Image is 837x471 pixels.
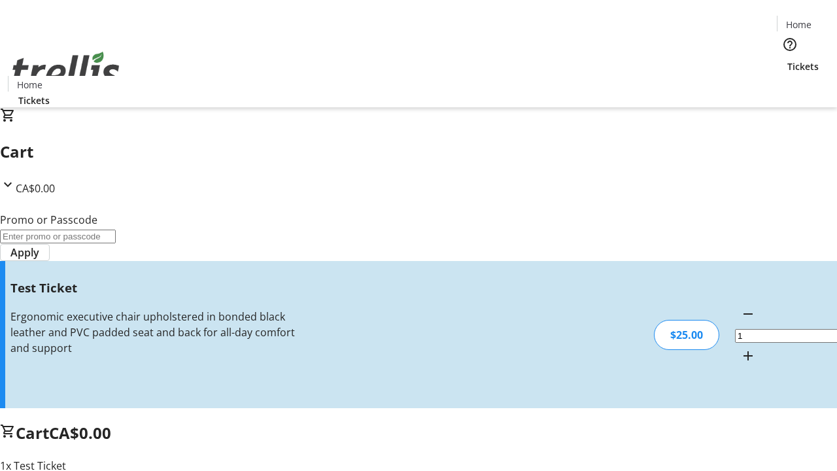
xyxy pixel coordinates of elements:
a: Tickets [8,94,60,107]
span: Home [17,78,43,92]
span: CA$0.00 [49,422,111,444]
img: Orient E2E Organization FF5IkU6PR7's Logo [8,37,124,103]
a: Home [9,78,50,92]
div: $25.00 [654,320,719,350]
span: CA$0.00 [16,181,55,196]
div: Ergonomic executive chair upholstered in bonded black leather and PVC padded seat and back for al... [10,309,296,356]
span: Tickets [18,94,50,107]
button: Help [777,31,803,58]
a: Home [777,18,819,31]
span: Home [786,18,811,31]
button: Cart [777,73,803,99]
span: Apply [10,245,39,260]
button: Decrement by one [735,301,761,327]
span: Tickets [787,60,819,73]
h3: Test Ticket [10,279,296,297]
button: Increment by one [735,343,761,369]
a: Tickets [777,60,829,73]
